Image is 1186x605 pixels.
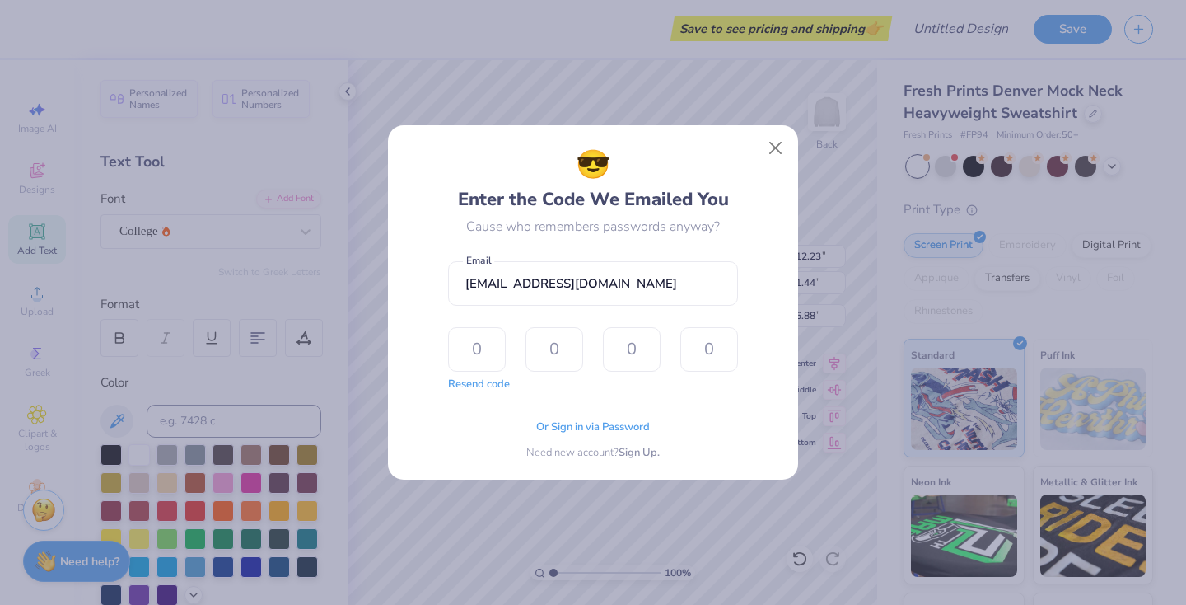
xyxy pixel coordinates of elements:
[603,327,661,372] input: 0
[448,327,506,372] input: 0
[448,377,510,393] button: Resend code
[466,217,720,237] div: Cause who remembers passwords anyway?
[526,445,660,462] div: Need new account?
[458,144,729,213] div: Enter the Code We Emailed You
[760,133,791,164] button: Close
[680,327,738,372] input: 0
[525,327,583,372] input: 0
[576,144,610,186] span: 😎
[619,445,660,462] span: Sign Up.
[536,420,650,436] span: Or Sign in via Password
